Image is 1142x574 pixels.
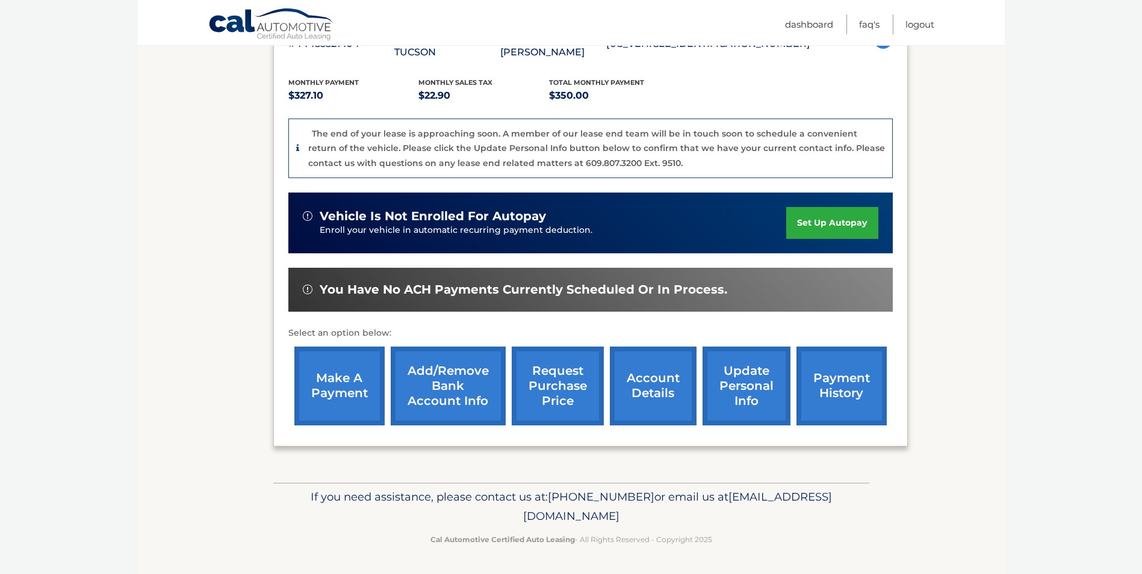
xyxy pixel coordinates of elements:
span: Total Monthly Payment [549,78,644,87]
a: request purchase price [512,347,604,425]
a: Add/Remove bank account info [391,347,506,425]
a: payment history [796,347,887,425]
a: set up autopay [786,207,878,239]
img: alert-white.svg [303,285,312,294]
a: Cal Automotive [208,8,335,43]
a: Logout [905,14,934,34]
span: [PHONE_NUMBER] [548,490,654,504]
strong: Cal Automotive Certified Auto Leasing [430,535,575,544]
p: Enroll your vehicle in automatic recurring payment deduction. [320,224,787,237]
p: $327.10 [288,87,419,104]
span: You have no ACH payments currently scheduled or in process. [320,282,727,297]
a: make a payment [294,347,385,425]
p: $350.00 [549,87,680,104]
p: Select an option below: [288,326,893,341]
span: vehicle is not enrolled for autopay [320,209,546,224]
p: The end of your lease is approaching soon. A member of our lease end team will be in touch soon t... [308,128,885,168]
a: update personal info [703,347,790,425]
p: $22.90 [418,87,549,104]
p: - All Rights Reserved - Copyright 2025 [281,533,861,546]
a: FAQ's [859,14,880,34]
p: If you need assistance, please contact us at: or email us at [281,487,861,526]
span: Monthly sales Tax [418,78,492,87]
a: account details [610,347,697,425]
a: Dashboard [785,14,833,34]
span: Monthly Payment [288,78,359,87]
img: alert-white.svg [303,211,312,221]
